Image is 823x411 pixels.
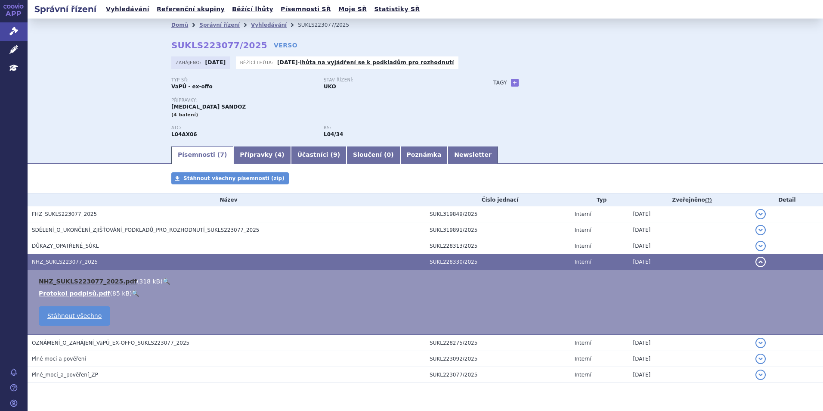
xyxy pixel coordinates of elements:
span: 9 [333,151,337,158]
span: Zahájeno: [176,59,203,66]
span: [MEDICAL_DATA] SANDOZ [171,104,246,110]
span: (4 balení) [171,112,198,118]
span: Interní [575,356,591,362]
span: SDĚLENÍ_O_UKONČENÍ_ZJIŠŤOVÁNÍ_PODKLADŮ_PRO_ROZHODNUTÍ_SUKLS223077_2025 [32,227,259,233]
th: Název [28,193,425,206]
td: SUKL319849/2025 [425,206,570,222]
td: SUKL228330/2025 [425,254,570,270]
li: ( ) [39,277,814,286]
span: 85 kB [112,290,130,297]
a: Vyhledávání [251,22,287,28]
span: Plné moci a pověření [32,356,86,362]
button: detail [755,225,766,235]
strong: [DATE] [205,59,226,65]
span: Stáhnout všechny písemnosti (zip) [183,175,285,181]
a: Poznámka [400,146,448,164]
a: Referenční skupiny [154,3,227,15]
a: NHZ_SUKLS223077_2025.pdf [39,278,137,285]
p: Přípravky: [171,98,476,103]
td: SUKL223092/2025 [425,351,570,367]
td: [DATE] [629,206,751,222]
p: - [277,59,454,66]
span: FHZ_SUKLS223077_2025 [32,211,97,217]
h2: Správní řízení [28,3,103,15]
a: lhůta na vyjádření se k podkladům pro rozhodnutí [300,59,454,65]
li: SUKLS223077/2025 [298,19,360,31]
td: [DATE] [629,351,751,367]
span: 7 [220,151,224,158]
a: VERSO [274,41,297,50]
button: detail [755,354,766,364]
a: Písemnosti SŘ [278,3,334,15]
abbr: (?) [705,197,712,203]
th: Typ [570,193,629,206]
p: Typ SŘ: [171,78,315,83]
td: [DATE] [629,222,751,238]
button: detail [755,209,766,219]
th: Číslo jednací [425,193,570,206]
h3: Tagy [493,78,507,88]
strong: POMALIDOMID [171,131,197,137]
span: OZNÁMENÍ_O_ZAHÁJENÍ_VaPÚ_EX-OFFO_SUKLS223077_2025 [32,340,189,346]
strong: pomalidomid [324,131,343,137]
a: Účastníci (9) [291,146,347,164]
td: [DATE] [629,238,751,254]
button: detail [755,257,766,267]
span: Běžící lhůta: [240,59,275,66]
td: SUKL319891/2025 [425,222,570,238]
span: NHZ_SUKLS223077_2025 [32,259,98,265]
a: 🔍 [132,290,139,297]
button: detail [755,370,766,380]
a: 🔍 [163,278,170,285]
a: + [511,79,519,87]
strong: [DATE] [277,59,298,65]
a: Domů [171,22,188,28]
td: [DATE] [629,367,751,383]
span: Interní [575,243,591,249]
th: Zveřejněno [629,193,751,206]
strong: SUKLS223077/2025 [171,40,267,50]
td: [DATE] [629,335,751,351]
a: Protokol podpisů.pdf [39,290,110,297]
span: Interní [575,340,591,346]
a: Moje SŘ [336,3,369,15]
a: Vyhledávání [103,3,152,15]
td: SUKL228313/2025 [425,238,570,254]
a: Statistiky SŘ [371,3,422,15]
a: Stáhnout všechno [39,306,110,326]
p: Stav řízení: [324,78,467,83]
button: detail [755,338,766,348]
p: ATC: [171,125,315,131]
span: 318 kB [139,278,160,285]
span: Plné_moci_a_pověření_ZP [32,372,98,378]
span: 0 [387,151,391,158]
a: Sloučení (0) [347,146,400,164]
a: Správní řízení [199,22,240,28]
span: Interní [575,211,591,217]
a: Přípravky (4) [233,146,291,164]
td: [DATE] [629,254,751,270]
span: Interní [575,259,591,265]
td: SUKL223077/2025 [425,367,570,383]
p: RS: [324,125,467,131]
button: detail [755,241,766,251]
a: Běžící lhůty [229,3,276,15]
strong: UKO [324,84,336,90]
a: Newsletter [448,146,498,164]
span: DŮKAZY_OPATŘENÉ_SÚKL [32,243,99,249]
a: Stáhnout všechny písemnosti (zip) [171,172,289,184]
th: Detail [751,193,823,206]
td: SUKL228275/2025 [425,335,570,351]
span: Interní [575,227,591,233]
li: ( ) [39,289,814,298]
a: Písemnosti (7) [171,146,233,164]
span: 4 [278,151,282,158]
span: Interní [575,372,591,378]
strong: VaPÚ - ex-offo [171,84,213,90]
